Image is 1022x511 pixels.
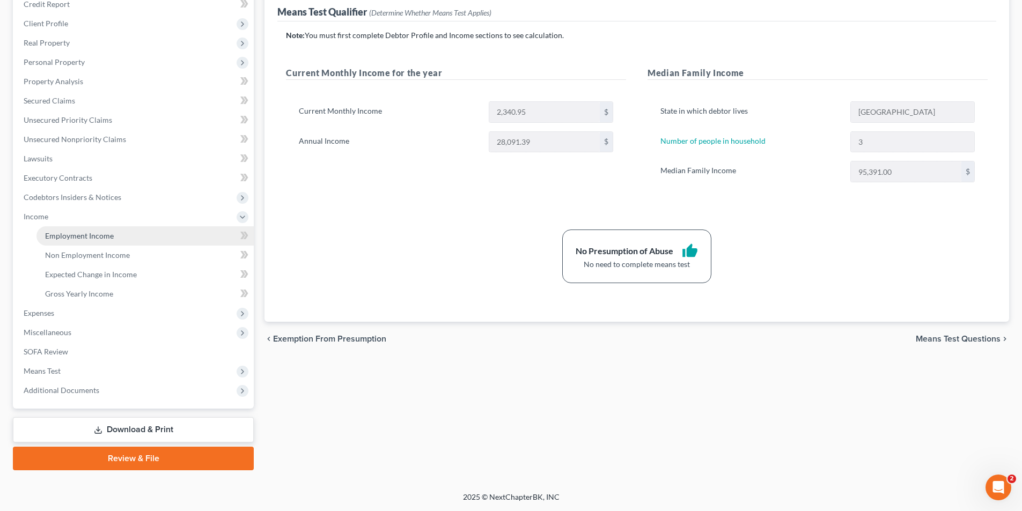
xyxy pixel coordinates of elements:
[851,102,974,122] input: State
[655,161,844,182] label: Median Family Income
[986,475,1011,500] iframe: Intercom live chat
[576,245,673,257] div: No Presumption of Abuse
[655,101,844,123] label: State in which debtor lives
[648,66,988,80] h5: Median Family Income
[13,417,254,442] a: Download & Print
[15,342,254,361] a: SOFA Review
[24,115,112,124] span: Unsecured Priority Claims
[293,101,483,123] label: Current Monthly Income
[24,192,121,202] span: Codebtors Insiders & Notices
[1001,335,1009,343] i: chevron_right
[15,168,254,188] a: Executory Contracts
[286,31,305,40] strong: Note:
[1008,475,1016,483] span: 2
[24,173,92,182] span: Executory Contracts
[286,30,988,41] p: You must first complete Debtor Profile and Income sections to see calculation.
[24,154,53,163] span: Lawsuits
[24,96,75,105] span: Secured Claims
[286,66,626,80] h5: Current Monthly Income for the year
[45,231,114,240] span: Employment Income
[273,335,386,343] span: Exemption from Presumption
[36,226,254,246] a: Employment Income
[369,8,491,17] span: (Determine Whether Means Test Applies)
[489,132,600,152] input: 0.00
[24,386,99,395] span: Additional Documents
[13,447,254,470] a: Review & File
[36,284,254,303] a: Gross Yearly Income
[24,77,83,86] span: Property Analysis
[24,308,54,317] span: Expenses
[489,102,600,122] input: 0.00
[205,492,817,511] div: 2025 © NextChapterBK, INC
[682,243,698,259] i: thumb_up
[293,131,483,153] label: Annual Income
[45,250,130,260] span: Non Employment Income
[24,366,61,375] span: Means Test
[264,335,273,343] i: chevron_left
[15,130,254,149] a: Unsecured Nonpriority Claims
[24,212,48,221] span: Income
[24,347,68,356] span: SOFA Review
[15,110,254,130] a: Unsecured Priority Claims
[24,38,70,47] span: Real Property
[600,102,613,122] div: $
[36,246,254,265] a: Non Employment Income
[15,72,254,91] a: Property Analysis
[24,328,71,337] span: Miscellaneous
[277,5,491,18] div: Means Test Qualifier
[15,149,254,168] a: Lawsuits
[264,335,386,343] button: chevron_left Exemption from Presumption
[45,270,137,279] span: Expected Change in Income
[916,335,1001,343] span: Means Test Questions
[576,259,698,270] div: No need to complete means test
[24,135,126,144] span: Unsecured Nonpriority Claims
[24,57,85,66] span: Personal Property
[961,161,974,182] div: $
[36,265,254,284] a: Expected Change in Income
[851,161,961,182] input: 0.00
[15,91,254,110] a: Secured Claims
[45,289,113,298] span: Gross Yearly Income
[24,19,68,28] span: Client Profile
[851,132,974,152] input: --
[660,136,766,145] a: Number of people in household
[916,335,1009,343] button: Means Test Questions chevron_right
[600,132,613,152] div: $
